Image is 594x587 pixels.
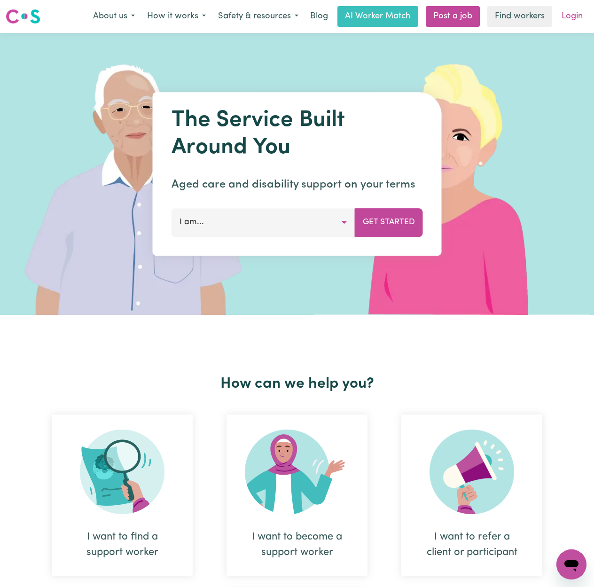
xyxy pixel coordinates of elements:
p: Aged care and disability support on your terms [172,176,423,193]
img: Careseekers logo [6,8,40,25]
h2: How can we help you? [35,375,559,393]
div: I want to refer a client or participant [424,529,520,560]
button: I am... [172,208,355,236]
button: How it works [141,7,212,26]
img: Refer [430,430,514,514]
div: I want to find a support worker [74,529,170,560]
a: AI Worker Match [337,6,418,27]
a: Login [556,6,588,27]
div: I want to become a support worker [227,415,367,576]
div: I want to become a support worker [249,529,345,560]
iframe: Button to launch messaging window [556,549,586,579]
div: I want to find a support worker [52,415,193,576]
button: About us [87,7,141,26]
a: Careseekers logo [6,6,40,27]
button: Safety & resources [212,7,305,26]
img: Search [80,430,164,514]
img: Become Worker [245,430,349,514]
a: Find workers [487,6,552,27]
div: I want to refer a client or participant [401,415,542,576]
button: Get Started [355,208,423,236]
a: Post a job [426,6,480,27]
h1: The Service Built Around You [172,107,423,161]
a: Blog [305,6,334,27]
